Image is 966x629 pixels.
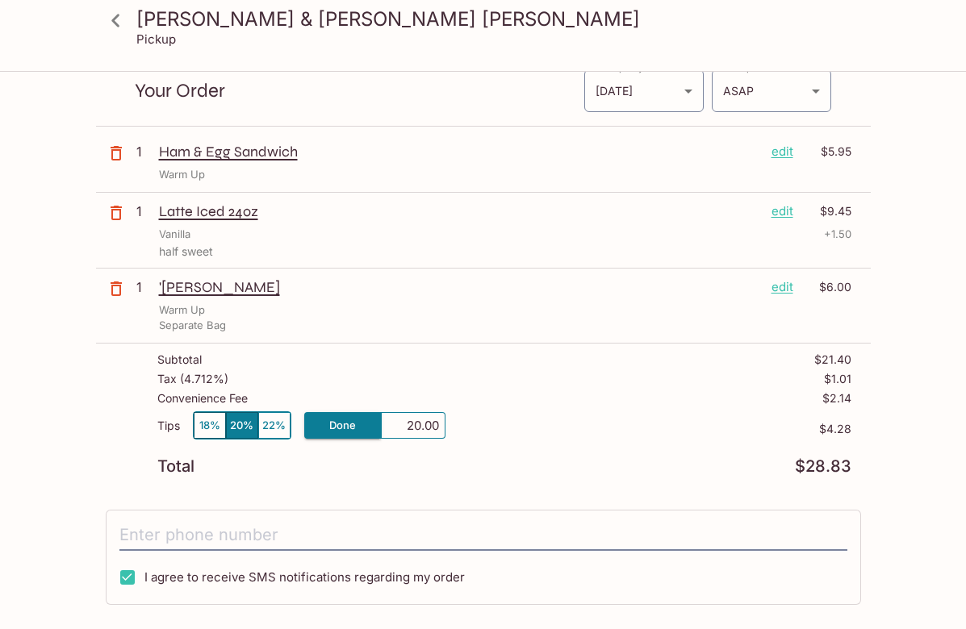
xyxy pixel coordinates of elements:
p: edit [772,202,793,220]
p: Subtotal [157,353,202,366]
p: Ham & Egg Sandwich [159,143,759,160]
p: $1.01 [824,373,851,385]
p: Tips [157,419,180,432]
button: 20% [226,412,258,439]
p: Warm Up [159,167,205,182]
p: 1 [136,278,153,296]
p: edit [772,143,793,160]
p: $6.00 [803,278,851,296]
p: half sweet [159,245,851,258]
div: ASAP [712,69,831,112]
input: Enter phone number [119,520,847,551]
p: '[PERSON_NAME] [159,278,759,296]
p: Total [157,459,194,474]
p: $2.14 [822,392,851,405]
button: 18% [194,412,226,439]
p: Your Order [135,83,583,98]
p: $4.28 [445,423,851,435]
span: I agree to receive SMS notifications regarding my order [144,569,465,585]
p: Pickup [136,31,176,47]
p: $21.40 [814,353,851,366]
div: [DATE] [584,69,704,112]
p: + 1.50 [824,227,851,242]
h3: [PERSON_NAME] & [PERSON_NAME] [PERSON_NAME] [136,6,858,31]
p: $28.83 [795,459,851,474]
p: 1 [136,202,153,220]
p: Warm Up [159,302,205,318]
p: Separate Bag [159,318,226,333]
p: 1 [136,143,153,160]
button: 22% [258,412,291,439]
p: Tax ( 4.712% ) [157,373,228,385]
p: edit [772,278,793,296]
button: Done [304,412,381,439]
p: $9.45 [803,202,851,220]
p: Latte Iced 24oz [159,202,759,220]
p: $5.95 [803,143,851,160]
p: Convenience Fee [157,392,248,405]
p: Vanilla [159,227,190,242]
